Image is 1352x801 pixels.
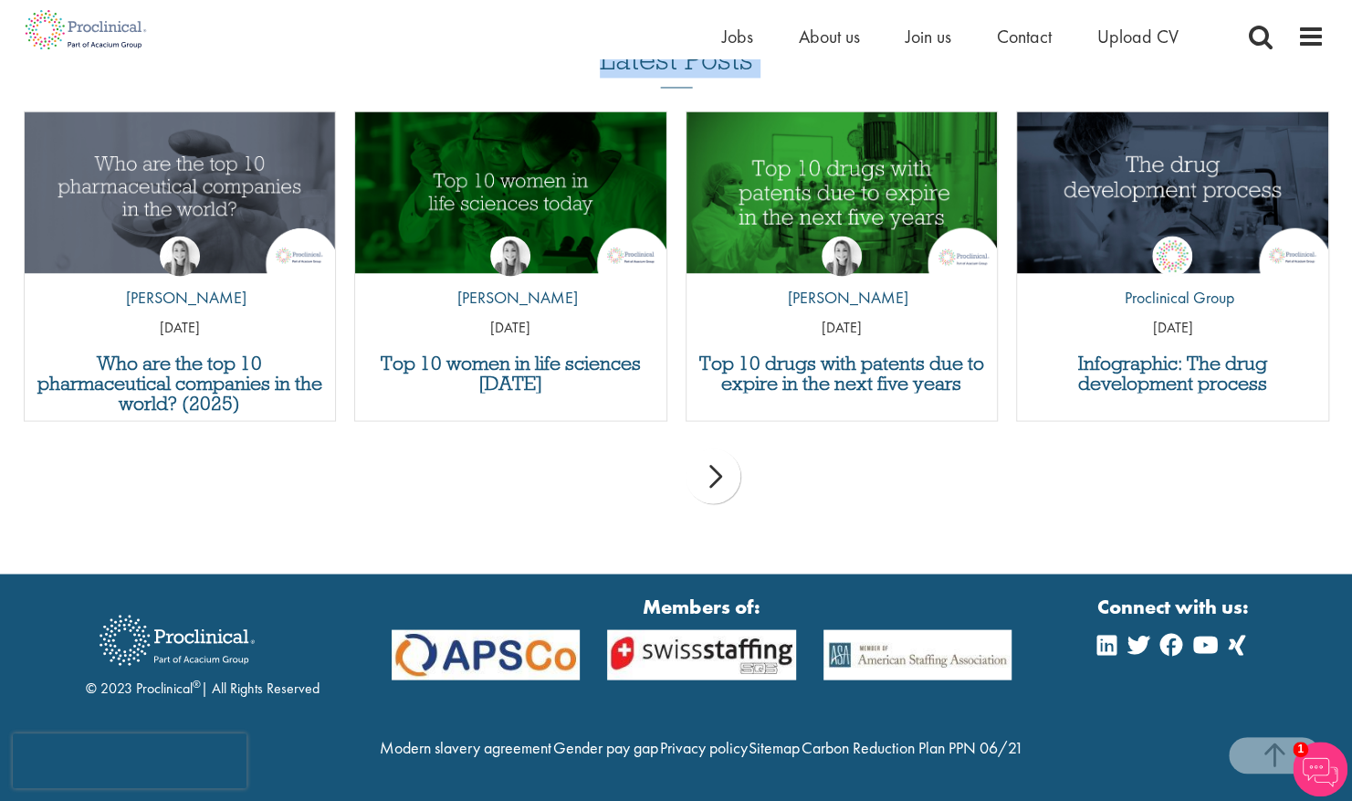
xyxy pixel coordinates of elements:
a: Top 10 women in life sciences [DATE] [364,353,657,393]
a: Jobs [722,25,753,48]
div: © 2023 Proclinical | All Rights Reserved [86,601,320,699]
a: Link to a post [686,111,998,273]
img: The drug development process [1017,111,1328,273]
img: Hannah Burke [160,236,200,276]
a: Hannah Burke [PERSON_NAME] [444,236,578,318]
a: Hannah Burke [PERSON_NAME] [112,236,246,318]
a: Join us [906,25,951,48]
img: Top 10 pharmaceutical companies in the world 2025 [25,111,336,273]
a: Upload CV [1097,25,1179,48]
strong: Connect with us: [1097,592,1252,620]
p: [PERSON_NAME] [774,285,908,309]
h3: Latest Posts [600,44,753,88]
a: Modern slavery agreement [380,736,551,757]
img: Top 10 women in life sciences today [355,111,666,273]
a: Who are the top 10 pharmaceutical companies in the world? (2025) [34,353,327,413]
p: [DATE] [25,317,336,338]
p: [PERSON_NAME] [112,285,246,309]
a: Hannah Burke [PERSON_NAME] [774,236,908,318]
div: next [686,448,740,503]
a: Link to a post [25,111,336,273]
a: Link to a post [355,111,666,273]
a: Gender pay gap [553,736,658,757]
img: Top 10 blockbuster drugs facing patent expiry in the next 5 years [686,111,998,273]
img: APSCo [810,629,1026,680]
img: Hannah Burke [490,236,530,276]
img: Chatbot [1293,742,1347,796]
img: APSCo [593,629,810,680]
sup: ® [193,676,201,690]
span: 1 [1293,742,1308,757]
iframe: reCAPTCHA [13,733,246,788]
img: Proclinical Recruitment [86,602,268,678]
a: Proclinical Group Proclinical Group [1111,236,1234,318]
a: Privacy policy [659,736,747,757]
a: Sitemap [749,736,800,757]
p: Proclinical Group [1111,285,1234,309]
a: About us [799,25,860,48]
img: Hannah Burke [822,236,862,276]
p: [PERSON_NAME] [444,285,578,309]
a: Top 10 drugs with patents due to expire in the next five years [696,353,989,393]
p: [DATE] [355,317,666,338]
img: Proclinical Group [1152,236,1192,276]
p: [DATE] [686,317,998,338]
img: APSCo [378,629,594,680]
a: Link to a post [1017,111,1328,273]
p: [DATE] [1017,317,1328,338]
strong: Members of: [392,592,1012,620]
a: Contact [997,25,1052,48]
a: Carbon Reduction Plan PPN 06/21 [802,736,1023,757]
a: Infographic: The drug development process [1026,353,1319,393]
